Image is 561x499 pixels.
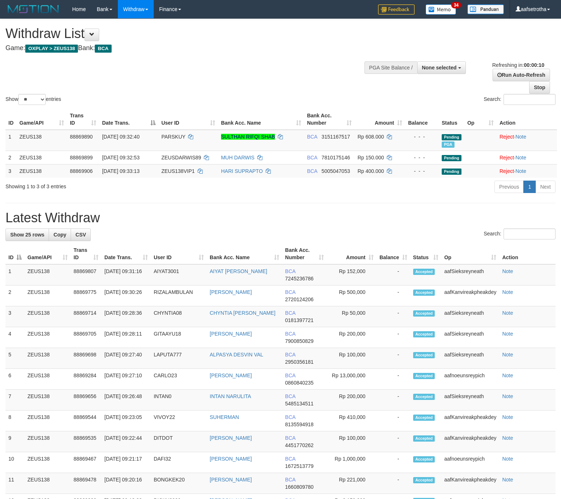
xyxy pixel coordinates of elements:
th: Status [439,109,464,130]
a: Reject [500,134,514,140]
a: Show 25 rows [5,228,49,241]
a: Note [515,155,526,160]
th: Trans ID: activate to sort column ascending [71,243,101,264]
td: Rp 221,000 [327,473,376,494]
span: 88869890 [70,134,93,140]
span: BCA [285,373,295,378]
button: None selected [417,61,466,74]
span: Copy 0860840235 to clipboard [285,380,314,386]
span: 88869899 [70,155,93,160]
td: VIVOY22 [151,411,207,431]
td: 9 [5,431,25,452]
a: Note [502,289,513,295]
th: ID [5,109,16,130]
span: Marked by aafnoeunsreypich [442,141,455,148]
th: Op: activate to sort column ascending [464,109,497,130]
td: AIYAT3001 [151,264,207,286]
td: 1 [5,130,16,151]
span: [DATE] 09:32:53 [102,155,139,160]
td: [DATE] 09:27:40 [101,348,151,369]
span: Copy [53,232,66,238]
span: Copy 7810175146 to clipboard [322,155,350,160]
td: - [377,327,410,348]
th: Action [499,243,556,264]
td: · [497,130,557,151]
td: [DATE] 09:23:05 [101,411,151,431]
span: Rp 150.000 [358,155,384,160]
a: Note [502,373,513,378]
td: 88869698 [71,348,101,369]
span: BCA [285,435,295,441]
td: 3 [5,306,25,327]
td: 88869705 [71,327,101,348]
select: Showentries [18,94,46,105]
th: Date Trans.: activate to sort column ascending [101,243,151,264]
td: ZEUS138 [16,130,67,151]
span: BCA [285,331,295,337]
span: Copy 7245236786 to clipboard [285,276,314,281]
td: [DATE] 09:31:16 [101,264,151,286]
td: 88869535 [71,431,101,452]
span: Copy 2950356181 to clipboard [285,359,314,365]
span: [DATE] 09:33:13 [102,168,139,174]
td: Rp 200,000 [327,327,376,348]
img: panduan.png [467,4,504,14]
td: aafSieksreyneath [441,327,499,348]
td: ZEUS138 [25,431,71,452]
a: Note [502,331,513,337]
td: [DATE] 09:30:26 [101,286,151,306]
span: BCA [285,477,295,483]
span: Copy 0181397721 to clipboard [285,317,314,323]
td: aafnoeunsreypich [441,369,499,390]
a: Stop [529,81,550,94]
td: Rp 1,000,000 [327,452,376,473]
th: Trans ID: activate to sort column ascending [67,109,99,130]
span: PARSKUY [161,134,186,140]
td: - [377,411,410,431]
td: 10 [5,452,25,473]
label: Search: [484,94,556,105]
td: aafKanvireakpheakdey [441,411,499,431]
label: Search: [484,228,556,239]
th: Amount: activate to sort column ascending [327,243,376,264]
th: Bank Acc. Number: activate to sort column ascending [282,243,327,264]
a: [PERSON_NAME] [210,289,252,295]
th: User ID: activate to sort column ascending [151,243,207,264]
div: - - - [408,133,436,140]
td: - [377,348,410,369]
td: Rp 100,000 [327,431,376,452]
span: Pending [442,169,461,175]
a: HARI SUPRAPTO [221,168,263,174]
strong: 00:00:10 [524,62,544,68]
a: Note [502,268,513,274]
div: PGA Site Balance / [364,61,417,74]
a: Reject [500,155,514,160]
td: ZEUS138 [25,306,71,327]
th: Status: activate to sort column ascending [410,243,441,264]
td: - [377,390,410,411]
td: Rp 100,000 [327,348,376,369]
span: Copy 1672513779 to clipboard [285,463,314,469]
span: Accepted [413,290,435,296]
a: Next [535,181,556,193]
td: [DATE] 09:20:16 [101,473,151,494]
input: Search: [504,94,556,105]
td: ZEUS138 [25,473,71,494]
td: Rp 152,000 [327,264,376,286]
input: Search: [504,228,556,239]
td: [DATE] 09:21:17 [101,452,151,473]
span: Accepted [413,331,435,337]
a: [PERSON_NAME] [210,435,252,441]
td: 88869807 [71,264,101,286]
td: aafSieksreyneath [441,264,499,286]
span: BCA [285,456,295,462]
a: Note [515,168,526,174]
td: 2 [5,286,25,306]
td: aafKanvireakpheakdey [441,286,499,306]
td: Rp 410,000 [327,411,376,431]
a: [PERSON_NAME] [210,373,252,378]
span: Accepted [413,394,435,400]
td: 3 [5,164,16,178]
a: Note [502,310,513,316]
a: CHYNTIA [PERSON_NAME] [210,310,276,316]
